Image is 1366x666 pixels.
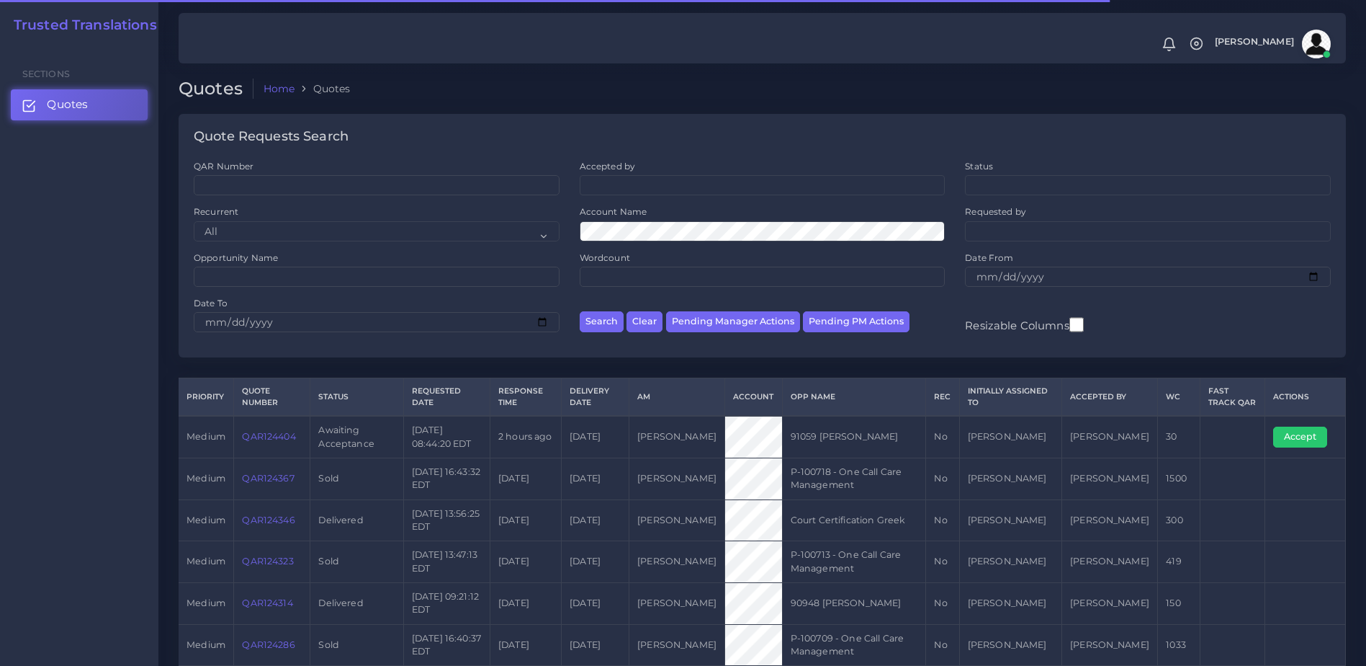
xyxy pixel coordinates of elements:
td: No [926,416,959,458]
td: [PERSON_NAME] [959,624,1061,666]
td: 150 [1158,582,1200,624]
td: [PERSON_NAME] [1061,541,1157,583]
label: Accepted by [580,160,636,172]
button: Pending PM Actions [803,311,909,332]
td: [DATE] 09:21:12 EDT [403,582,490,624]
label: Date From [965,252,1013,264]
td: [DATE] [490,582,561,624]
label: Requested by [965,205,1026,218]
a: QAR124346 [242,515,295,525]
td: [DATE] [490,499,561,541]
td: [DATE] 13:47:13 EDT [403,541,490,583]
label: Date To [194,297,228,309]
td: [DATE] [490,624,561,666]
td: Awaiting Acceptance [310,416,403,458]
h2: Quotes [179,79,253,99]
th: WC [1158,378,1200,416]
td: [PERSON_NAME] [959,499,1061,541]
a: QAR124323 [242,556,293,567]
a: QAR124314 [242,598,292,608]
td: [PERSON_NAME] [1061,582,1157,624]
label: Status [965,160,993,172]
th: Status [310,378,403,416]
td: Sold [310,624,403,666]
td: [DATE] 16:40:37 EDT [403,624,490,666]
span: medium [187,556,225,567]
th: Delivery Date [561,378,629,416]
td: 90948 [PERSON_NAME] [782,582,926,624]
td: 1033 [1158,624,1200,666]
span: medium [187,515,225,525]
td: [DATE] 13:56:25 EDT [403,499,490,541]
th: REC [926,378,959,416]
td: Delivered [310,582,403,624]
td: Delivered [310,499,403,541]
img: avatar [1302,30,1331,58]
td: P-100713 - One Call Care Management [782,541,926,583]
td: 30 [1158,416,1200,458]
li: Quotes [295,81,350,96]
td: 2 hours ago [490,416,561,458]
td: [PERSON_NAME] [1061,416,1157,458]
label: QAR Number [194,160,253,172]
td: Sold [310,458,403,499]
td: No [926,624,959,666]
td: [PERSON_NAME] [959,582,1061,624]
td: No [926,499,959,541]
button: Clear [626,311,662,332]
th: Actions [1264,378,1345,416]
td: [DATE] [561,416,629,458]
td: [PERSON_NAME] [629,458,724,499]
td: [DATE] [561,624,629,666]
th: Account [725,378,782,416]
td: No [926,582,959,624]
td: [DATE] 16:43:32 EDT [403,458,490,499]
td: No [926,541,959,583]
a: QAR124404 [242,431,295,442]
td: No [926,458,959,499]
input: Resizable Columns [1069,316,1084,334]
td: [PERSON_NAME] [629,624,724,666]
span: [PERSON_NAME] [1215,37,1294,47]
a: Trusted Translations [4,17,157,34]
td: [DATE] [561,458,629,499]
label: Wordcount [580,252,630,264]
label: Opportunity Name [194,252,278,264]
button: Accept [1273,427,1327,447]
td: 91059 [PERSON_NAME] [782,416,926,458]
th: AM [629,378,724,416]
td: [DATE] [490,541,561,583]
label: Account Name [580,205,647,218]
td: [PERSON_NAME] [1061,458,1157,499]
span: medium [187,431,225,442]
td: [PERSON_NAME] [959,416,1061,458]
td: 300 [1158,499,1200,541]
td: [PERSON_NAME] [1061,624,1157,666]
a: Home [264,81,295,96]
a: Quotes [11,89,148,120]
td: [DATE] [561,541,629,583]
a: QAR124367 [242,473,294,484]
td: [PERSON_NAME] [629,541,724,583]
a: QAR124286 [242,639,295,650]
td: P-100718 - One Call Care Management [782,458,926,499]
td: [PERSON_NAME] [1061,499,1157,541]
th: Quote Number [234,378,310,416]
td: [PERSON_NAME] [629,416,724,458]
label: Resizable Columns [965,316,1083,334]
td: [PERSON_NAME] [959,541,1061,583]
a: Accept [1273,431,1337,442]
td: P-100709 - One Call Care Management [782,624,926,666]
td: [PERSON_NAME] [629,582,724,624]
button: Search [580,311,624,332]
td: [PERSON_NAME] [629,499,724,541]
td: [DATE] [561,582,629,624]
span: Quotes [47,97,88,112]
td: Court Certification Greek [782,499,926,541]
a: [PERSON_NAME]avatar [1208,30,1336,58]
td: 419 [1158,541,1200,583]
button: Pending Manager Actions [666,311,800,332]
th: Opp Name [782,378,926,416]
span: medium [187,473,225,484]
